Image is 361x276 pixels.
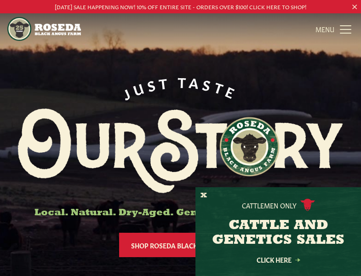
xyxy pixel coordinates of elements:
[213,79,229,96] span: T
[207,218,350,248] h3: CATTLE AND GENETICS SALES
[201,75,216,92] span: S
[120,83,136,101] span: J
[201,191,207,201] button: X
[145,75,160,92] span: S
[18,109,343,194] img: Roseda Black Aangus Farm
[7,17,81,41] img: https://roseda.com/wp-content/uploads/2021/05/roseda-25-header.png
[7,13,354,45] nav: Main Navigation
[224,83,241,101] span: E
[18,208,343,218] h6: Local. Natural. Dry-Aged. Generations of Better Beef.
[315,24,334,34] span: MENU
[158,74,172,90] span: T
[242,201,297,210] p: Cattlemen Only
[120,74,242,101] div: JUST TASTE
[131,78,149,97] span: U
[119,233,242,257] a: Shop Roseda Black Angus
[237,257,320,263] a: Click Here
[189,74,204,90] span: A
[18,2,343,11] p: [DATE] SALE HAPPENING NOW! 10% OFF ENTIRE SITE - ORDERS OVER $100! CLICK HERE TO SHOP!
[300,199,315,211] img: cattle-icon.svg
[178,74,190,89] span: T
